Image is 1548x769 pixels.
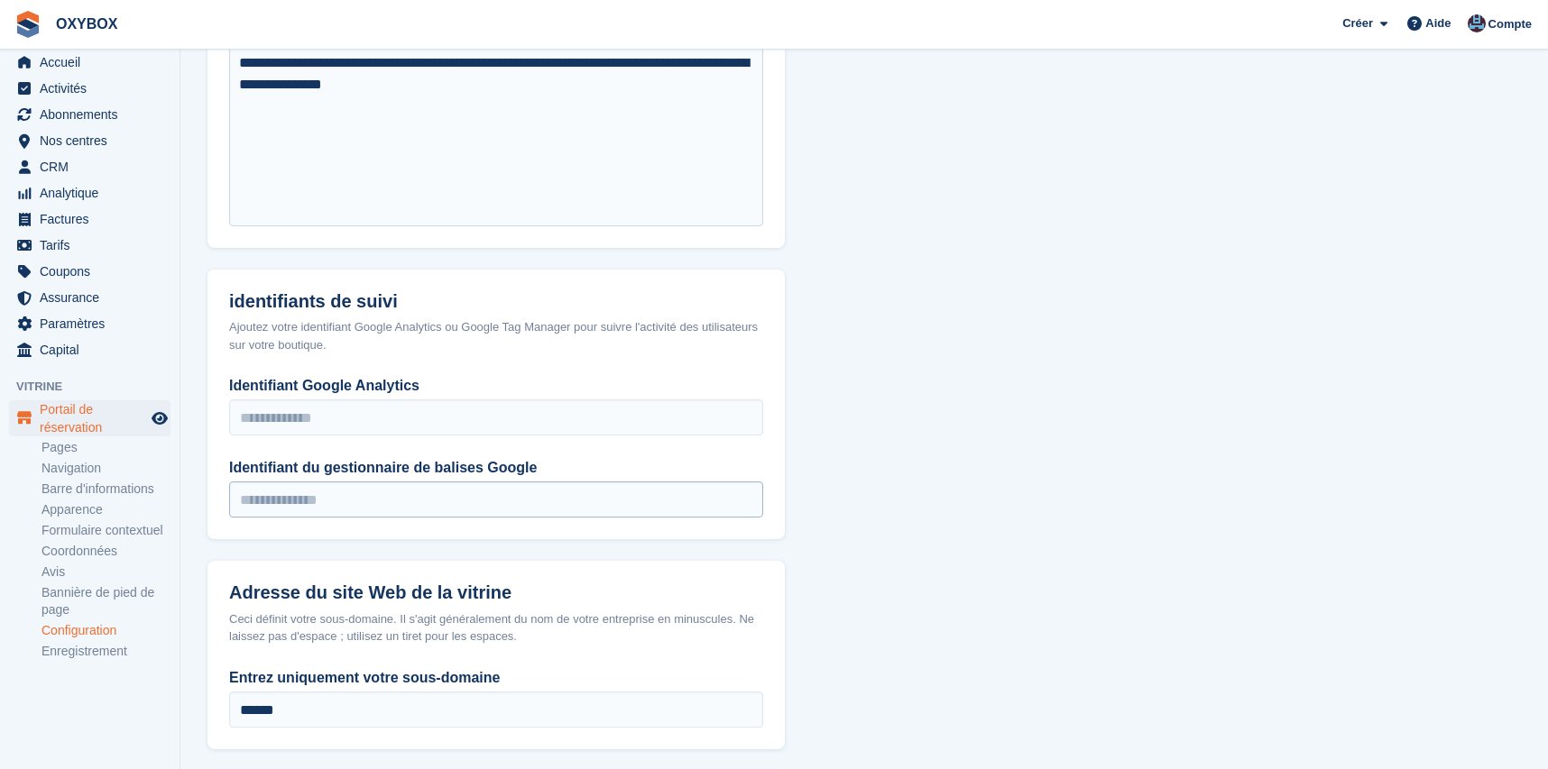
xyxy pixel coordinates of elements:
[40,285,148,310] span: Assurance
[229,457,763,479] label: Identifiant du gestionnaire de balises Google
[41,481,170,498] a: Barre d'informations
[9,102,170,127] a: menu
[9,259,170,284] a: menu
[9,128,170,153] a: menu
[9,206,170,232] a: menu
[229,610,763,645] div: Ceci définit votre sous-domaine. Il s'agit généralement du nom de votre entreprise en minuscules....
[40,311,148,336] span: Paramètres
[40,180,148,206] span: Analytique
[9,180,170,206] a: menu
[41,522,170,539] a: Formulaire contextuel
[41,543,170,560] a: Coordonnées
[9,285,170,310] a: menu
[229,375,763,397] label: Identifiant Google Analytics
[1488,15,1532,33] span: Compte
[9,233,170,258] a: menu
[41,563,170,581] a: Avis
[41,643,170,660] a: Enregistrement
[40,337,148,362] span: Capital
[40,259,148,284] span: Coupons
[40,400,148,436] span: Portail de réservation
[40,102,148,127] span: Abonnements
[40,154,148,179] span: CRM
[1425,14,1451,32] span: Aide
[41,439,170,456] a: Pages
[229,318,763,353] div: Ajoutez votre identifiant Google Analytics ou Google Tag Manager pour suivre l'activité des utili...
[40,233,148,258] span: Tarifs
[41,584,170,618] a: Bannière de pied de page
[41,622,170,639] a: Configuration
[9,311,170,336] a: menu
[9,76,170,101] a: menu
[1342,14,1373,32] span: Créer
[9,50,170,75] a: menu
[14,11,41,38] img: stora-icon-8386f47178a22dfd0bd8f6a31ec36ba5ce8667c1dd55bd0f319d3a0aa187defe.svg
[16,378,180,396] span: Vitrine
[229,291,763,312] h2: identifiants de suivi
[149,407,170,429] a: Boutique d'aperçu
[40,76,148,101] span: Activités
[40,128,148,153] span: Nos centres
[1468,14,1486,32] img: Oriana Devaux
[49,9,124,39] a: OXYBOX
[40,206,148,232] span: Factures
[9,400,170,436] a: menu
[41,501,170,518] a: Apparence
[40,50,148,75] span: Accueil
[9,154,170,179] a: menu
[9,337,170,362] a: menu
[229,582,763,603] h2: Adresse du site Web de la vitrine
[229,667,763,689] label: Entrez uniquement votre sous-domaine
[41,460,170,477] a: Navigation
